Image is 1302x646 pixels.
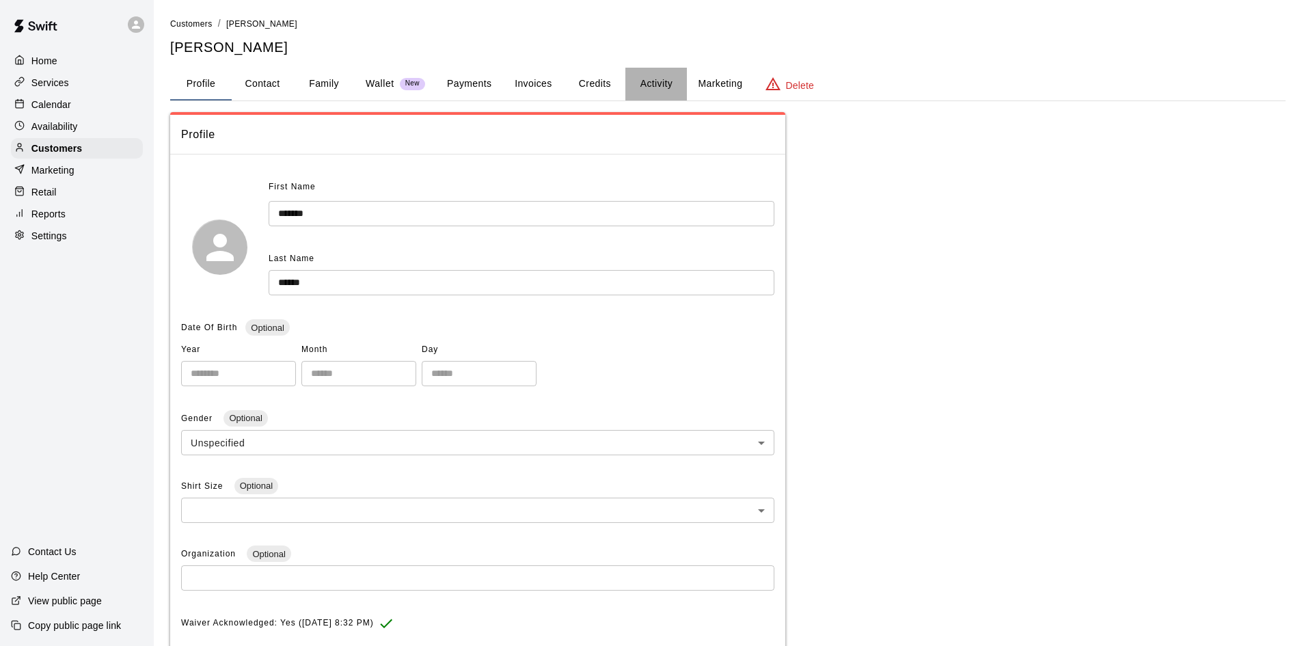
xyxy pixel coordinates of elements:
[436,68,502,100] button: Payments
[422,339,537,361] span: Day
[170,68,1286,100] div: basic tabs example
[31,229,67,243] p: Settings
[31,142,82,155] p: Customers
[170,18,213,29] a: Customers
[31,207,66,221] p: Reports
[170,16,1286,31] nav: breadcrumb
[181,481,226,491] span: Shirt Size
[269,254,314,263] span: Last Name
[11,204,143,224] a: Reports
[181,430,774,455] div: Unspecified
[11,72,143,93] a: Services
[11,226,143,246] a: Settings
[181,414,215,423] span: Gender
[28,619,121,632] p: Copy public page link
[31,54,57,68] p: Home
[223,413,267,423] span: Optional
[170,19,213,29] span: Customers
[502,68,564,100] button: Invoices
[301,339,416,361] span: Month
[28,594,102,608] p: View public page
[293,68,355,100] button: Family
[11,182,143,202] a: Retail
[11,94,143,115] a: Calendar
[366,77,394,91] p: Wallet
[564,68,625,100] button: Credits
[181,613,374,634] span: Waiver Acknowledged: Yes ([DATE] 8:32 PM)
[232,68,293,100] button: Contact
[11,138,143,159] a: Customers
[11,116,143,137] a: Availability
[625,68,687,100] button: Activity
[11,51,143,71] a: Home
[170,68,232,100] button: Profile
[234,481,278,491] span: Optional
[400,79,425,88] span: New
[181,339,296,361] span: Year
[11,160,143,180] a: Marketing
[31,76,69,90] p: Services
[31,98,71,111] p: Calendar
[687,68,753,100] button: Marketing
[247,549,290,559] span: Optional
[28,569,80,583] p: Help Center
[28,545,77,558] p: Contact Us
[269,176,316,198] span: First Name
[181,549,239,558] span: Organization
[218,16,221,31] li: /
[181,323,237,332] span: Date Of Birth
[226,19,297,29] span: [PERSON_NAME]
[31,163,74,177] p: Marketing
[181,126,774,144] span: Profile
[31,185,57,199] p: Retail
[31,120,78,133] p: Availability
[245,323,289,333] span: Optional
[170,38,1286,57] h5: [PERSON_NAME]
[786,79,814,92] p: Delete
